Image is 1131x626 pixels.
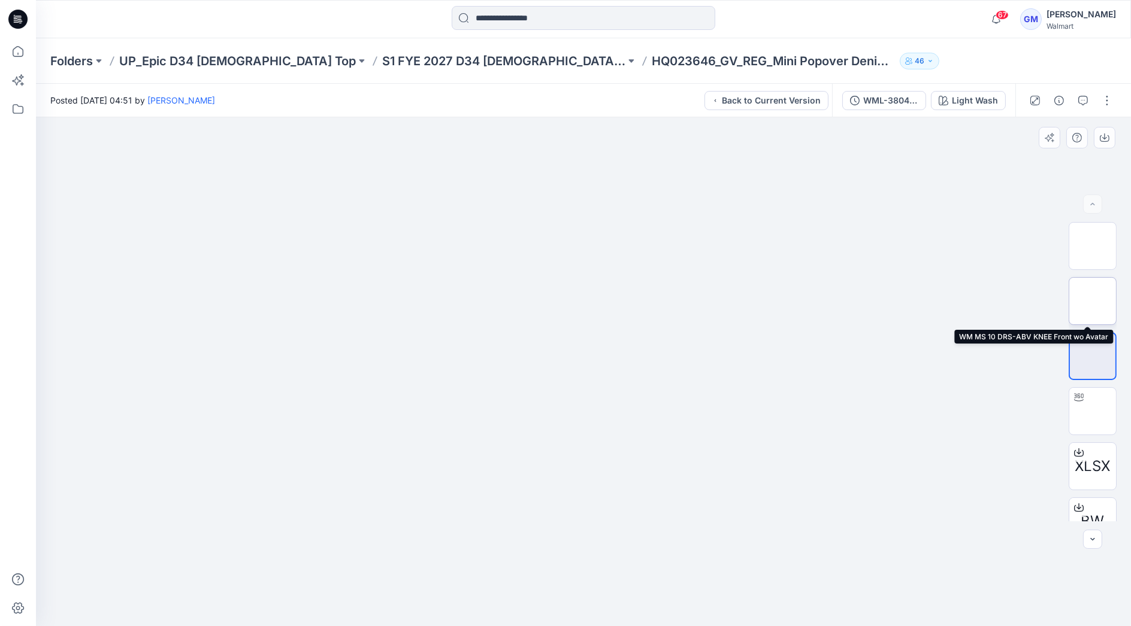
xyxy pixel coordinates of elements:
[952,94,998,107] div: Light Wash
[1020,8,1042,30] div: GM
[50,94,215,107] span: Posted [DATE] 04:51 by
[382,53,625,69] a: S1 FYE 2027 D34 [DEMOGRAPHIC_DATA] Tops
[147,95,215,105] a: [PERSON_NAME]
[704,91,828,110] button: Back to Current Version
[1081,510,1105,532] span: BW
[1047,7,1116,22] div: [PERSON_NAME]
[996,10,1009,20] span: 67
[900,53,939,69] button: 46
[915,54,924,68] p: 46
[931,91,1006,110] button: Light Wash
[50,53,93,69] a: Folders
[119,53,356,69] a: UP_Epic D34 [DEMOGRAPHIC_DATA] Top
[652,53,895,69] p: HQ023646_GV_REG_Mini Popover Denim Dress
[863,94,918,107] div: WML-3804-2026 Mini Popover Denim Dress_Full Colorway
[1047,22,1116,31] div: Walmart
[842,91,926,110] button: WML-3804-2026 Mini Popover Denim Dress_Full Colorway
[1050,91,1069,110] button: Details
[1075,455,1111,477] span: XLSX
